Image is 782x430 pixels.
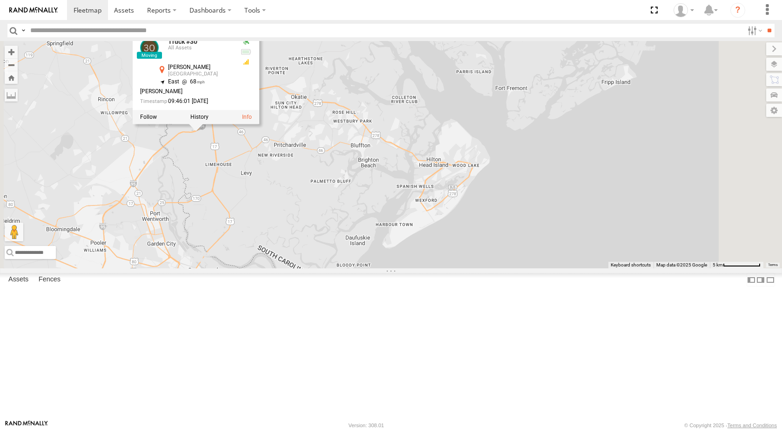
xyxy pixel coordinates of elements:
[4,273,33,287] label: Assets
[9,7,58,14] img: rand-logo.svg
[744,24,764,37] label: Search Filter Options
[656,262,707,267] span: Map data ©2025 Google
[241,38,252,46] div: Valid GPS Fix
[5,58,18,71] button: Zoom out
[5,46,18,58] button: Zoom in
[684,423,777,428] div: © Copyright 2025 -
[140,89,233,95] div: [PERSON_NAME]
[168,71,233,77] div: [GEOGRAPHIC_DATA]
[756,273,765,287] label: Dock Summary Table to the Right
[728,423,777,428] a: Terms and Conditions
[611,262,651,268] button: Keyboard shortcuts
[140,114,157,121] label: Realtime tracking of Asset
[766,104,782,117] label: Map Settings
[5,223,23,241] button: Drag Pegman onto the map to open Street View
[713,262,723,267] span: 5 km
[190,114,209,121] label: View Asset History
[766,273,775,287] label: Hide Summary Table
[241,48,252,55] div: No voltage information received from this device.
[241,58,252,66] div: GSM Signal = 3
[670,3,697,17] div: Kasey Beasley
[168,38,197,45] a: Truck #30
[34,273,65,287] label: Fences
[730,3,745,18] i: ?
[349,423,384,428] div: Version: 308.01
[5,71,18,84] button: Zoom Home
[179,78,205,85] span: 68
[20,24,27,37] label: Search Query
[768,263,778,266] a: Terms (opens in new tab)
[140,98,233,104] div: Date/time of location update
[168,64,233,70] div: [PERSON_NAME]
[5,89,18,102] label: Measure
[140,38,159,57] a: View Asset Details
[5,421,48,430] a: Visit our Website
[710,262,763,268] button: Map Scale: 5 km per 77 pixels
[242,114,252,121] a: View Asset Details
[747,273,756,287] label: Dock Summary Table to the Left
[168,78,179,85] span: East
[168,45,233,51] div: All Assets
